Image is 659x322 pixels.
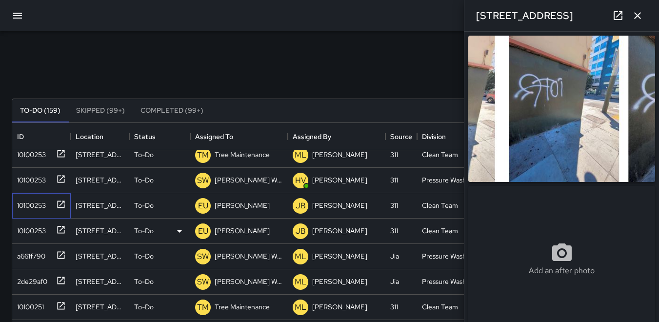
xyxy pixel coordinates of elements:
div: Clean Team [422,201,458,210]
div: 10100253 [13,222,46,236]
div: 10100253 [13,146,46,160]
div: Location [71,123,129,150]
div: Clean Team [422,150,458,160]
p: ML [295,276,306,288]
div: ID [12,123,71,150]
p: To-Do [134,175,154,185]
div: 10100251 [13,298,44,312]
div: Division [417,123,478,150]
div: 311 [390,226,398,236]
p: Tree Maintenance [215,302,270,312]
button: Skipped (99+) [68,99,133,122]
p: ML [295,251,306,262]
div: 311 [390,175,398,185]
p: To-Do [134,302,154,312]
div: 311 [390,302,398,312]
div: Pressure Washing [422,277,473,286]
div: 537 Jessie Street [76,150,124,160]
p: [PERSON_NAME] [215,201,270,210]
p: EU [198,225,208,237]
p: [PERSON_NAME] Weekly [215,251,283,261]
div: Assigned By [288,123,385,150]
p: ML [295,302,306,313]
div: 311 [390,201,398,210]
div: 10100253 [13,197,46,210]
p: ML [295,149,306,161]
p: [PERSON_NAME] [215,226,270,236]
p: [PERSON_NAME] [312,302,367,312]
p: TM [197,302,209,313]
p: Tree Maintenance [215,150,270,160]
div: a661f790 [13,247,45,261]
p: To-Do [134,226,154,236]
div: Clean Team [422,302,458,312]
p: [PERSON_NAME] [312,226,367,236]
button: To-Do (159) [12,99,68,122]
div: Status [129,123,190,150]
div: 101 9th Street [76,201,124,210]
p: JB [296,200,306,212]
p: SW [197,276,209,288]
div: Location [76,123,103,150]
div: Assigned To [195,123,233,150]
div: Jia [390,277,399,286]
p: [PERSON_NAME] [312,175,367,185]
p: SW [197,175,209,186]
p: [PERSON_NAME] [312,277,367,286]
div: Jia [390,251,399,261]
p: JB [296,225,306,237]
div: Assigned To [190,123,288,150]
p: [PERSON_NAME] Weekly [215,175,283,185]
p: [PERSON_NAME] [312,251,367,261]
div: 99 9th Street [76,226,124,236]
p: EU [198,200,208,212]
div: Source [390,123,412,150]
div: Status [134,123,156,150]
div: Assigned By [293,123,331,150]
div: Pressure Washing [422,175,473,185]
p: [PERSON_NAME] Weekly [215,277,283,286]
div: 1131 Mission Street [76,302,124,312]
p: [PERSON_NAME] [312,150,367,160]
p: HV [295,175,306,186]
p: To-Do [134,277,154,286]
p: To-Do [134,251,154,261]
p: SW [197,251,209,262]
div: 10100253 [13,171,46,185]
div: Division [422,123,446,150]
div: Source [385,123,417,150]
div: Pressure Washing [422,251,473,261]
div: 2de29af0 [13,273,47,286]
div: Clean Team [422,226,458,236]
p: To-Do [134,150,154,160]
div: 1372 Mission Street [76,277,124,286]
p: To-Do [134,201,154,210]
button: Completed (99+) [133,99,211,122]
p: [PERSON_NAME] [312,201,367,210]
div: 1301 Mission Street [76,175,124,185]
div: ID [17,123,24,150]
p: TM [197,149,209,161]
div: 1460 Mission Street [76,251,124,261]
div: 311 [390,150,398,160]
